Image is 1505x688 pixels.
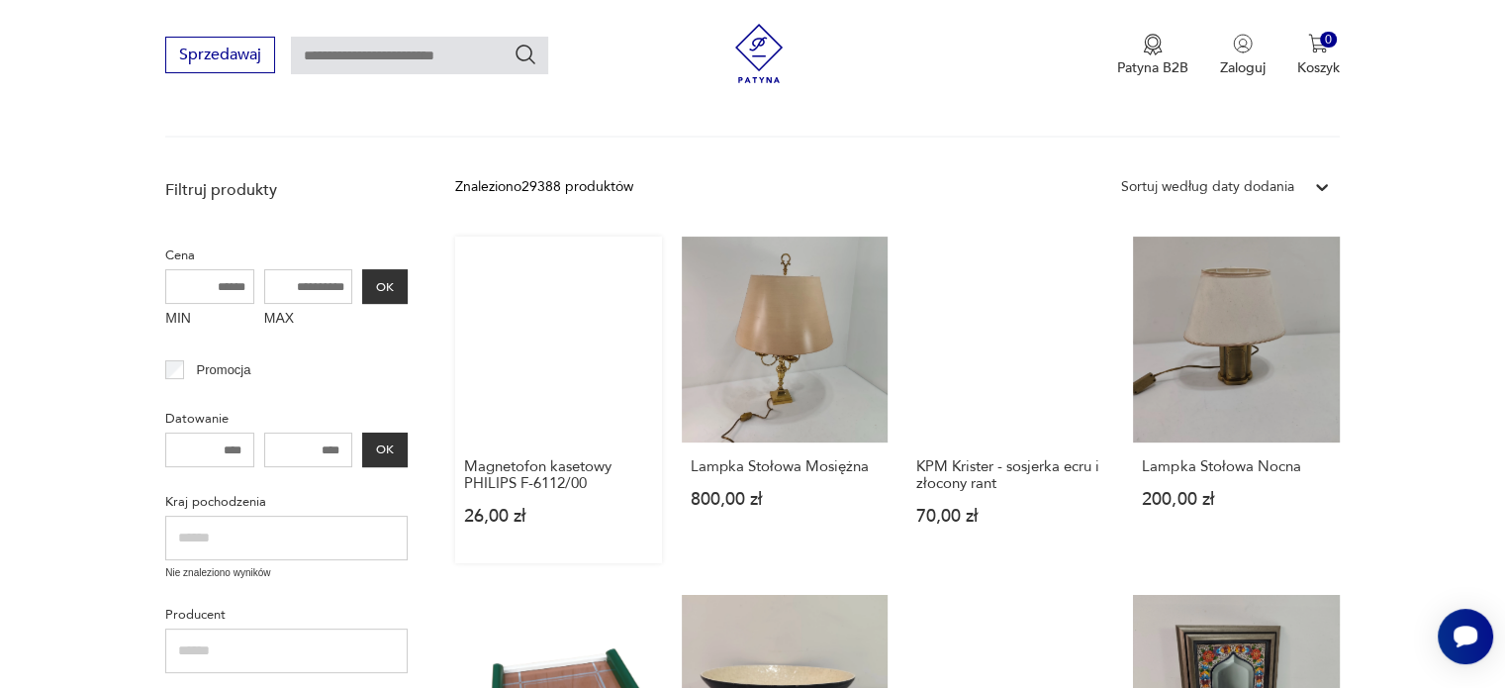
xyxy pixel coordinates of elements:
p: Datowanie [165,408,408,430]
h3: Lampka Stołowa Nocna [1142,458,1330,475]
p: Cena [165,245,408,266]
button: 0Koszyk [1297,34,1340,77]
p: Filtruj produkty [165,179,408,201]
p: 200,00 zł [1142,491,1330,508]
p: Koszyk [1297,58,1340,77]
img: Ikona koszyka [1308,34,1328,53]
a: KPM Krister - sosjerka ecru i złocony rantKPM Krister - sosjerka ecru i złocony rant70,00 zł [907,237,1113,563]
label: MAX [264,304,353,336]
p: Patyna B2B [1117,58,1188,77]
img: Patyna - sklep z meblami i dekoracjami vintage [729,24,789,83]
button: Zaloguj [1220,34,1266,77]
p: Producent [165,604,408,626]
button: OK [362,433,408,467]
p: Zaloguj [1220,58,1266,77]
button: Szukaj [514,43,537,66]
p: 26,00 zł [464,508,652,525]
a: Ikona medaluPatyna B2B [1117,34,1188,77]
a: Lampka Stołowa MosiężnaLampka Stołowa Mosiężna800,00 zł [682,237,888,563]
img: Ikonka użytkownika [1233,34,1253,53]
div: 0 [1320,32,1337,49]
label: MIN [165,304,254,336]
a: Magnetofon kasetowy PHILIPS F-6112/00Magnetofon kasetowy PHILIPS F-6112/0026,00 zł [455,237,661,563]
h3: KPM Krister - sosjerka ecru i złocony rant [916,458,1104,492]
p: 70,00 zł [916,508,1104,525]
p: Nie znaleziono wyników [165,565,408,581]
a: Sprzedawaj [165,49,275,63]
button: OK [362,269,408,304]
div: Sortuj według daty dodania [1121,176,1294,198]
button: Sprzedawaj [165,37,275,73]
h3: Lampka Stołowa Mosiężna [691,458,879,475]
p: Promocja [197,359,251,381]
h3: Magnetofon kasetowy PHILIPS F-6112/00 [464,458,652,492]
iframe: Smartsupp widget button [1438,609,1493,664]
a: Lampka Stołowa NocnaLampka Stołowa Nocna200,00 zł [1133,237,1339,563]
button: Patyna B2B [1117,34,1188,77]
div: Znaleziono 29388 produktów [455,176,633,198]
p: Kraj pochodzenia [165,491,408,513]
img: Ikona medalu [1143,34,1163,55]
p: 800,00 zł [691,491,879,508]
